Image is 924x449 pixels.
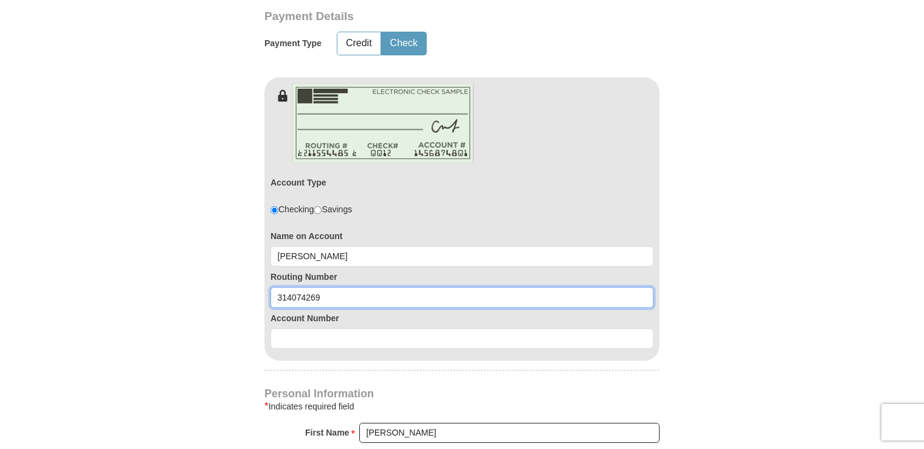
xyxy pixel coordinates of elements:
[305,424,349,441] strong: First Name
[271,271,653,283] label: Routing Number
[337,32,381,55] button: Credit
[264,10,574,24] h3: Payment Details
[292,83,474,163] img: check-en.png
[264,399,660,414] div: Indicates required field
[382,32,426,55] button: Check
[264,38,322,49] h5: Payment Type
[271,312,653,324] label: Account Number
[271,203,352,215] div: Checking Savings
[271,230,653,242] label: Name on Account
[264,389,660,399] h4: Personal Information
[271,176,326,189] label: Account Type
